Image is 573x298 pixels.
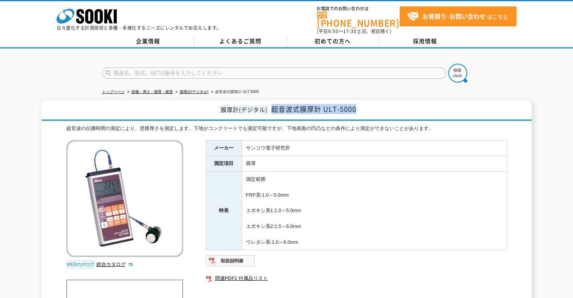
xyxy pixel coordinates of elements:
img: btn_search.png [448,64,467,83]
a: 取扱説明書 [206,260,255,266]
a: トップページ [102,90,125,94]
a: 企業情報 [102,36,194,47]
div: 超音波の伝播時間の測定により、塗膜厚さを測定します。下地がコンクリートでも測定可能ですが、下地表面の凹凸などの条件により測定ができないことがあります。 [66,125,507,133]
a: 総合カタログ [96,261,133,267]
input: 商品名、型式、NETIS番号を入力してください [102,67,446,79]
span: はこちら [407,11,508,22]
a: [PHONE_NUMBER] [317,12,400,27]
span: (平日 ～ 土日、祝日除く) [317,28,391,35]
p: 日々進化する計測技術と多種・多様化するニーズにレンタルでお応えします。 [57,26,222,30]
a: よくあるご質問 [194,36,287,47]
img: 取扱説明書 [206,255,255,267]
span: 初めての方へ [315,37,351,45]
li: 超音波式膜厚計 ULT-5000 [209,88,259,96]
th: 測定項目 [206,156,242,172]
span: 膜厚計(デジタル) [219,105,269,114]
th: 特長 [206,172,242,250]
span: 17:30 [343,28,357,35]
img: 超音波式膜厚計 ULT-5000 [66,140,183,257]
a: 膜厚計(デジタル) [180,90,209,94]
a: 関連PDF1 付属品リスト [206,274,507,283]
a: 採用情報 [379,36,471,47]
img: webカタログ [66,261,95,268]
span: お電話でのお問い合わせは [317,6,400,11]
span: 8:50 [328,28,339,35]
a: 探傷・厚さ・膜厚・硬度 [131,90,173,94]
a: 初めての方へ [287,36,379,47]
td: サンコウ電子研究所 [242,140,507,156]
a: お見積り･お問い合わせはこちら [400,6,516,26]
td: 測定範囲 FRP系:1.0～5.0mm エポキシ系1:1.0～5.0mm エポキシ系2:1.5～6.0mm ウレタン系:1.0～6.0mm [242,172,507,250]
th: メーカー [206,140,242,156]
td: 膜厚 [242,156,507,172]
span: 超音波式膜厚計 ULT-5000 [271,104,356,114]
strong: お見積り･お問い合わせ [422,12,486,21]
